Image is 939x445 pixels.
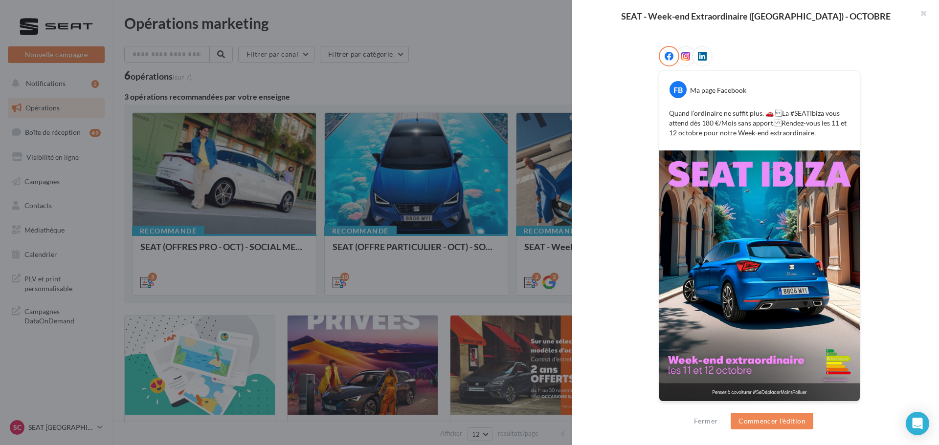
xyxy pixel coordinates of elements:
button: Commencer l'édition [731,413,813,429]
div: Ma page Facebook [690,85,746,95]
div: La prévisualisation est non-contractuelle [659,402,860,414]
div: Open Intercom Messenger [906,412,929,435]
button: Fermer [690,415,721,427]
div: SEAT - Week-end Extraordinaire ([GEOGRAPHIC_DATA]) - OCTOBRE [588,12,923,21]
p: Quand l’ordinaire ne suffit plus. 🚗 La #SEATIbiza vous attend dès 180 €/Mois sans apport. Rendez-... [669,108,850,138]
div: FB [670,81,687,98]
